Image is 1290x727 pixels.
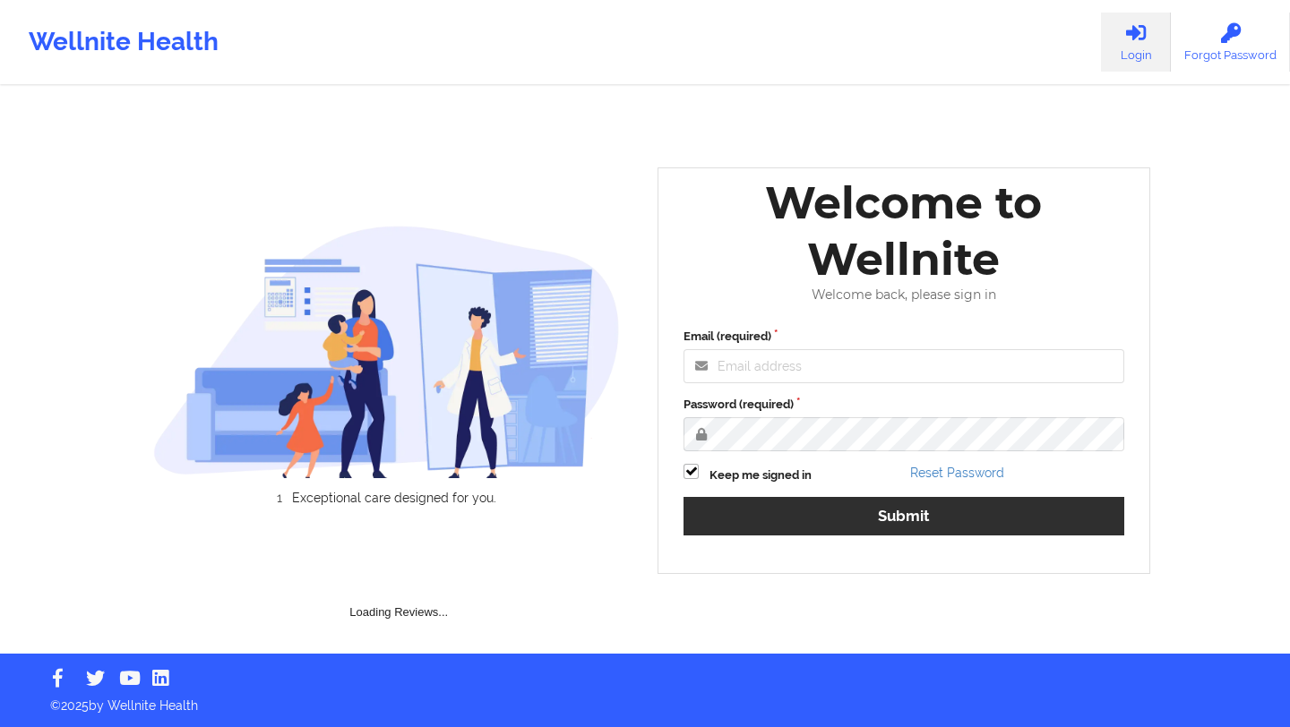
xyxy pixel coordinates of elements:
[671,175,1137,287] div: Welcome to Wellnite
[153,535,646,621] div: Loading Reviews...
[1101,13,1171,72] a: Login
[153,225,621,478] img: wellnite-auth-hero_200.c722682e.png
[38,684,1252,714] p: © 2025 by Wellnite Health
[168,491,620,505] li: Exceptional care designed for you.
[684,349,1124,383] input: Email address
[684,328,1124,346] label: Email (required)
[1171,13,1290,72] a: Forgot Password
[684,396,1124,414] label: Password (required)
[910,466,1004,480] a: Reset Password
[709,466,812,484] label: Keep me signed in
[684,497,1124,535] button: Submit
[671,287,1137,303] div: Welcome back, please sign in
